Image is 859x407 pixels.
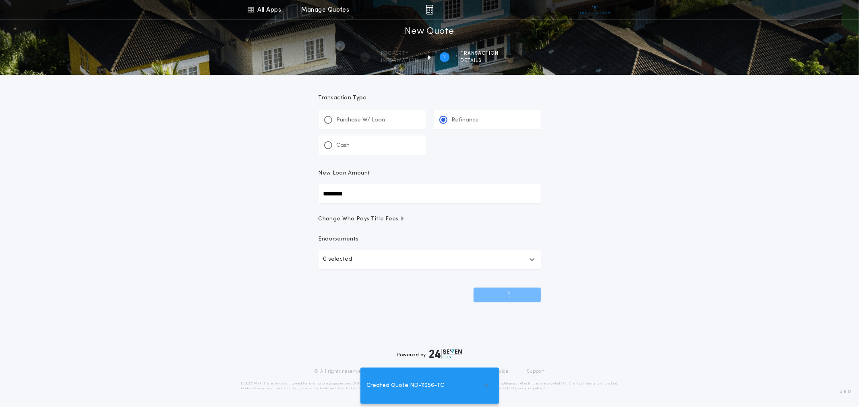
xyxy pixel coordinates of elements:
span: Change Who Pays Title Fees [319,215,405,223]
img: logo [429,349,462,359]
p: Transaction Type [319,94,541,102]
h2: 2 [443,54,446,60]
span: Transaction [461,50,499,57]
p: Refinance [452,116,479,124]
p: Endorsements [319,235,541,243]
button: 0 selected [319,250,541,269]
span: Created Quote ND-11056-TC [367,381,445,390]
button: Change Who Pays Title Fees [319,215,541,223]
img: vs-icon [580,6,610,14]
p: 0 selected [323,255,352,264]
img: img [426,5,433,14]
p: Cash [337,142,350,150]
div: Powered by [397,349,462,359]
span: information [381,58,419,64]
p: Purchase W/ Loan [337,116,385,124]
p: New Loan Amount [319,169,371,177]
input: New Loan Amount [319,184,541,203]
h1: New Quote [405,25,454,38]
span: Property [381,50,419,57]
span: details [461,58,499,64]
